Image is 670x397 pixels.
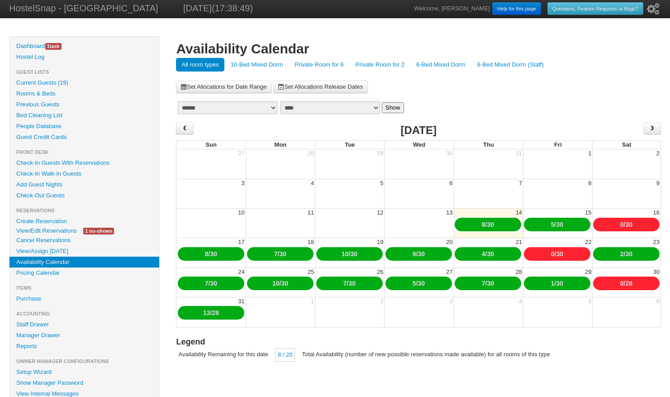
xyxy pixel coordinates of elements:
div: 8 [587,179,592,187]
th: Wed [384,140,453,149]
div: 5 [587,297,592,306]
div: 14 [515,209,523,217]
a: Purchase [10,293,159,304]
a: 7 [274,250,278,258]
div: / [385,247,452,261]
a: 6-Bed Mixed Dorm [411,58,470,72]
th: Sat [592,140,661,149]
div: / [178,306,244,320]
div: 1 [310,297,315,306]
a: 10-Bed Mixed Dorm [225,58,289,72]
a: Setup Wizard [10,367,159,378]
div: / [593,277,660,290]
div: / [455,218,521,231]
a: Bed Cleaning List [10,110,159,121]
li: Front Desk [10,147,159,158]
div: / [316,277,383,290]
a: Set Allocations Release Dates [273,81,368,93]
a: People Database [10,121,159,132]
a: 13 [203,309,210,316]
div: / [524,277,590,290]
div: / [247,277,314,290]
div: 7 [518,179,523,187]
button: Show [382,102,404,113]
a: 5 [413,280,416,287]
a: Show Manager Password [10,378,159,388]
li: Items [10,282,159,293]
a: 30 [418,250,425,258]
div: 22 [584,238,592,246]
a: 0 [620,221,624,228]
div: 6 [656,297,660,306]
a: Help for this page [492,2,541,15]
a: 0 [620,280,624,287]
div: 31 [515,149,523,158]
div: 5 [379,179,384,187]
div: 20 [445,238,453,246]
div: 28 [307,149,315,158]
a: 10 [342,250,349,258]
div: 4 [310,179,315,187]
a: Manager Drawer [10,330,159,341]
a: Current Guests (19) [10,77,159,88]
div: 21 [515,238,523,246]
div: 24 [237,268,245,276]
th: Sun [176,140,245,149]
span: (17:38:49) [212,3,253,13]
a: 28 [212,309,219,316]
div: / [178,277,244,290]
a: 5 [551,221,555,228]
div: 13 [445,209,453,217]
div: / [524,247,590,261]
a: Private Room for 6 [289,58,349,72]
a: 1 [551,280,555,287]
div: 3 [241,179,246,187]
span: task [45,43,62,50]
div: / [316,247,383,261]
span: › [649,121,656,135]
div: 30 [445,149,453,158]
a: 30 [349,280,356,287]
a: 30 [418,280,425,287]
a: 0 [551,250,555,258]
div: / [385,277,452,290]
a: Check-In Guests With Reservations [10,158,159,168]
a: Reports [10,341,159,352]
div: 30 [652,268,660,276]
li: Reservations [10,205,159,216]
a: 1 no-shows [76,226,121,235]
a: 2 [620,250,624,258]
a: Check-In Walk-In Guests [10,168,159,179]
a: Hostel Log [10,52,159,62]
div: 10 [237,209,245,217]
div: 3 [449,297,454,306]
th: Thu [454,140,523,149]
span: 1 no-shows [83,228,114,234]
a: 30 [210,280,218,287]
div: 31 [237,297,245,306]
a: Guest Credit Cards [10,132,159,143]
a: 7 [482,280,485,287]
a: 30 [350,250,357,258]
a: Add Guest Nights [10,179,159,190]
a: 8 [482,221,485,228]
div: 26 [376,268,384,276]
a: View/Assign [DATE] [10,246,159,257]
a: 30 [487,280,494,287]
i: Setup Wizard [647,3,660,15]
div: 27 [445,268,453,276]
a: Pricing Calendar [10,268,159,278]
a: All room types [176,58,224,72]
a: 30 [281,280,288,287]
div: 19 [376,238,384,246]
a: Set Allocations for Date Range [176,81,271,93]
div: 11 [307,209,315,217]
a: 28 [626,280,633,287]
div: 29 [376,149,384,158]
div: 29 [584,268,592,276]
div: / [524,218,590,231]
a: Rooms & Beds [10,88,159,99]
div: 8 / 20 [275,348,295,362]
h1: Availability Calendar [176,41,661,57]
div: / [455,277,521,290]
